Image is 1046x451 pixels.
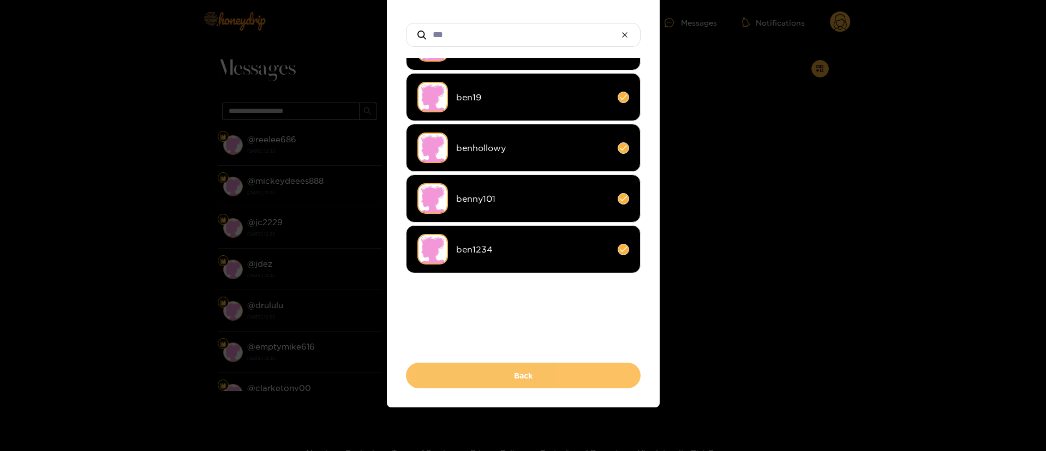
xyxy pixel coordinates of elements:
span: benhollowy [456,142,609,154]
img: no-avatar.png [417,82,448,112]
span: benny101 [456,193,609,205]
span: ben1234 [456,243,609,256]
img: no-avatar.png [417,234,448,264]
span: ben19 [456,91,609,104]
img: no-avatar.png [417,183,448,214]
img: no-avatar.png [417,133,448,163]
button: Back [406,363,641,388]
